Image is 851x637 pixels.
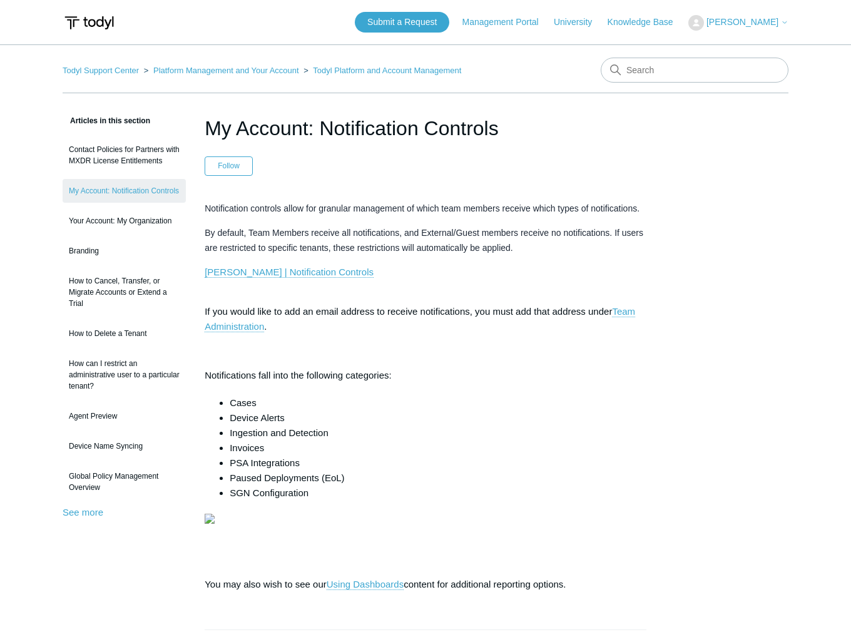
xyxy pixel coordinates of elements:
[205,514,215,524] img: 27287516982291
[688,15,788,31] button: [PERSON_NAME]
[63,352,186,398] a: How can I restrict an administrative user to a particular tenant?
[230,395,646,410] li: Cases
[301,66,461,75] li: Todyl Platform and Account Management
[63,138,186,173] a: Contact Policies for Partners with MXDR License Entitlements
[63,507,103,517] a: See more
[205,203,640,213] span: Notification controls allow for granular management of which team members receive which types of ...
[205,577,646,592] p: You may also wish to see our content for additional reporting options.
[313,66,461,75] a: Todyl Platform and Account Management
[141,66,302,75] li: Platform Management and Your Account
[205,306,635,332] a: Team Administration
[63,11,116,34] img: Todyl Support Center Help Center home page
[230,426,646,441] li: Ingestion and Detection
[63,209,186,233] a: Your Account: My Organization
[706,17,778,27] span: [PERSON_NAME]
[230,486,646,501] li: SGN Configuration
[205,228,643,253] span: By default, Team Members receive all notifications, and External/Guest members receive no notific...
[63,66,141,75] li: Todyl Support Center
[205,289,646,334] p: If you would like to add an email address to receive notifications, you must add that address und...
[230,471,646,486] li: Paused Deployments (EoL)
[601,58,788,83] input: Search
[63,116,150,125] span: Articles in this section
[608,16,686,29] a: Knowledge Base
[554,16,604,29] a: University
[230,456,646,471] li: PSA Integrations
[63,434,186,458] a: Device Name Syncing
[327,579,404,590] a: Using Dashboards
[205,267,374,278] a: [PERSON_NAME] | Notification Controls
[63,322,186,345] a: How to Delete a Tenant
[230,441,646,456] li: Invoices
[63,269,186,315] a: How to Cancel, Transfer, or Migrate Accounts or Extend a Trial
[205,156,253,175] button: Follow Article
[205,113,646,143] h1: My Account: Notification Controls
[462,16,551,29] a: Management Portal
[63,66,139,75] a: Todyl Support Center
[63,179,186,203] a: My Account: Notification Controls
[153,66,299,75] a: Platform Management and Your Account
[63,404,186,428] a: Agent Preview
[230,410,646,426] li: Device Alerts
[63,464,186,499] a: Global Policy Management Overview
[205,368,646,383] p: Notifications fall into the following categories:
[355,12,449,33] a: Submit a Request
[63,239,186,263] a: Branding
